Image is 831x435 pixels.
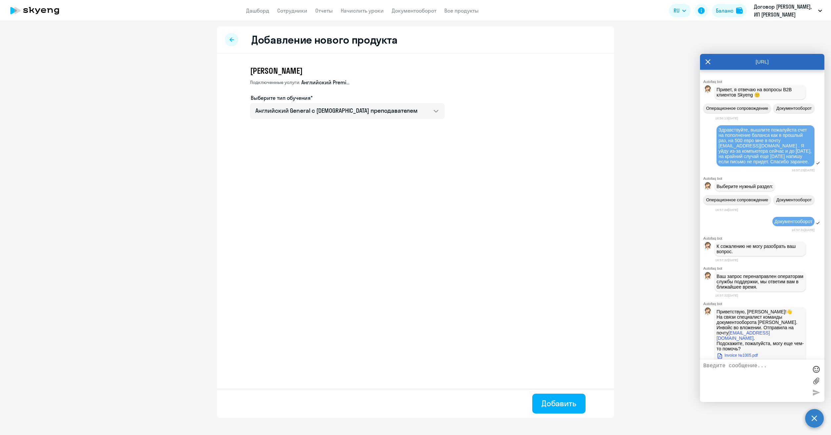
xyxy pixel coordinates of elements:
button: RU [669,4,691,17]
span: Документооборот [776,106,812,111]
img: bot avatar [704,242,712,252]
span: RU [674,7,679,15]
button: Операционное сопровождение [703,103,771,113]
span: К сожалению не могу разобрать ваш вопрос. [717,244,797,254]
img: bot avatar [704,85,712,95]
span: Выберите нужный раздел: [717,184,773,189]
img: bot avatar [704,272,712,282]
time: 16:56:13[DATE] [715,116,738,120]
time: 16:57:31[DATE] [792,228,814,232]
a: Все продукты [444,7,479,14]
div: Autofaq bot [703,177,824,180]
button: Документооборот [773,103,814,113]
p: Договор [PERSON_NAME], ИП [PERSON_NAME] [754,3,815,19]
a: Начислить уроки [341,7,384,14]
button: Добавить [532,394,586,414]
div: Добавить [542,398,576,409]
a: [EMAIL_ADDRESS][DOMAIN_NAME] [717,330,770,341]
div: Баланс [716,7,733,15]
button: Операционное сопровождение [703,195,771,205]
time: 16:57:32[DATE] [715,258,738,262]
button: Документооборот [773,195,814,205]
img: bot avatar [704,182,712,192]
time: 16:57:23[DATE] [792,168,814,172]
label: Лимит 10 файлов [811,376,821,386]
a: Документооборот [392,7,436,14]
span: Операционное сопровождение [706,197,768,202]
a: Отчеты [315,7,333,14]
a: Сотрудники [277,7,307,14]
a: Дашборд [246,7,269,14]
div: Autofaq bot [703,236,824,240]
time: 16:57:24[DATE] [715,208,738,212]
button: Балансbalance [712,4,747,17]
div: Autofaq bot [703,266,824,270]
div: Autofaq bot [703,80,824,84]
span: Здравствуйте, вышлите пожалуйста счет на пополнение баланса как в прошлый раз, на 500 евро мне в ... [719,127,813,164]
span: Документооборот [774,219,812,224]
label: Выберите тип обучения* [251,94,313,102]
span: Подключенные услуги: [250,79,300,85]
button: Договор [PERSON_NAME], ИП [PERSON_NAME] [751,3,825,19]
a: Invoice №1005.pdf [717,351,758,359]
span: Ваш запрос перенаправлен операторам службы поддержки, мы ответим вам в ближайшее время. [717,274,805,290]
div: Autofaq bot [703,302,824,306]
img: bot avatar [704,307,712,317]
h3: [PERSON_NAME] [250,65,445,76]
span: Операционное сопровождение [706,106,768,111]
span: Привет, я отвечаю на вопросы B2B клиентов Skyeng 🙂 [717,87,793,98]
p: Приветствую, [PERSON_NAME]!👋 На связи специалист команды документооборота [PERSON_NAME]. Инвойс в... [717,309,804,351]
time: 16:57:32[DATE] [715,294,738,297]
img: balance [736,7,743,14]
h2: Добавление нового продукта [251,33,397,46]
span: Английский Premium [301,79,351,86]
span: Документооборот [776,197,812,202]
